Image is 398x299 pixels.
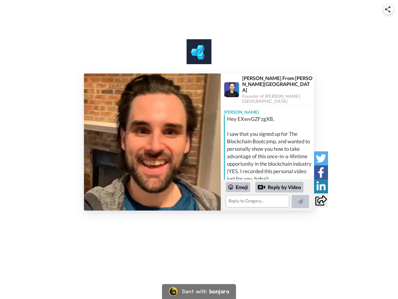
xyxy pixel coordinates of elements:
div: Founder of [PERSON_NAME][GEOGRAPHIC_DATA] [242,94,314,104]
img: logo [187,39,211,64]
img: ic_share.svg [385,6,391,12]
img: Profile Image [224,82,239,97]
div: Reply by Video [258,183,265,191]
div: [PERSON_NAME] From [PERSON_NAME][GEOGRAPHIC_DATA] [242,75,314,93]
div: Hey EXwvGZFzgXB, I saw that you signed up for The Blockchain Bootcamp, and wanted to personally s... [227,115,312,183]
div: Emoji [226,182,250,192]
div: Reply by Video [255,182,303,192]
div: [PERSON_NAME] [221,106,314,115]
img: 538ef89b-c133-4814-934b-d39e540567ed-thumb.jpg [84,74,221,211]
